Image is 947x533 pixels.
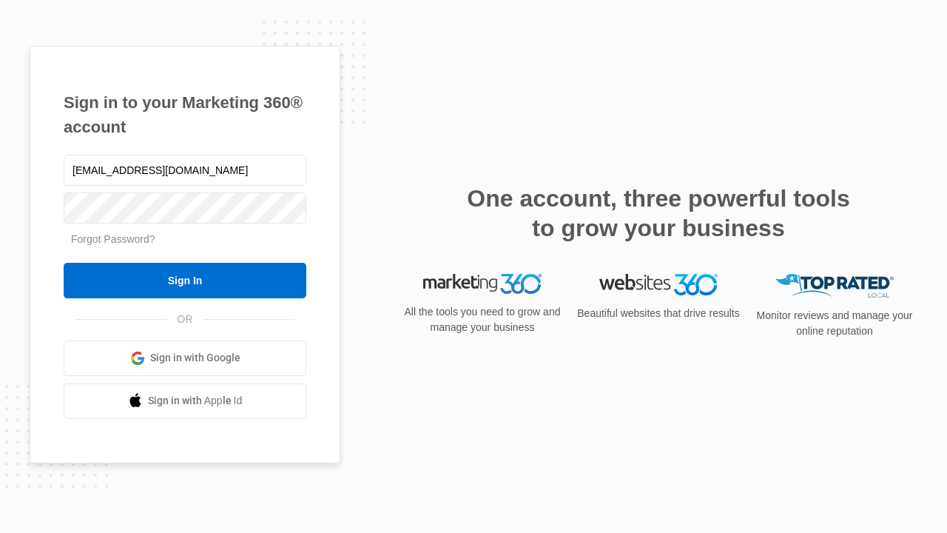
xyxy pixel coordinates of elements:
[752,308,917,339] p: Monitor reviews and manage your online reputation
[64,90,306,139] h1: Sign in to your Marketing 360® account
[400,304,565,335] p: All the tools you need to grow and manage your business
[423,274,542,295] img: Marketing 360
[64,263,306,298] input: Sign In
[150,350,240,366] span: Sign in with Google
[64,383,306,419] a: Sign in with Apple Id
[462,184,855,243] h2: One account, three powerful tools to grow your business
[64,341,306,376] a: Sign in with Google
[148,393,243,409] span: Sign in with Apple Id
[599,274,718,295] img: Websites 360
[167,312,203,327] span: OR
[64,155,306,186] input: Email
[775,274,894,298] img: Top Rated Local
[576,306,741,321] p: Beautiful websites that drive results
[71,233,155,245] a: Forgot Password?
